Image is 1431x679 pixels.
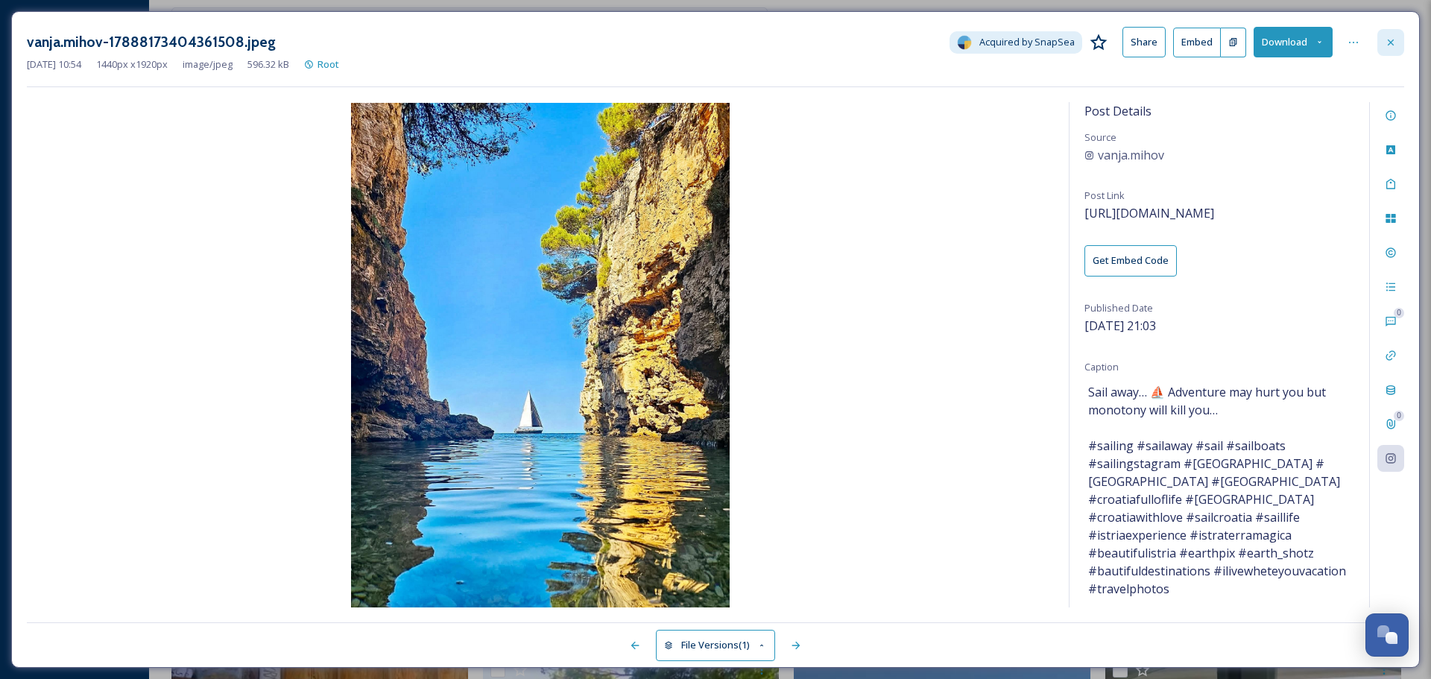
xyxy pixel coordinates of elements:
[1173,28,1221,57] button: Embed
[1088,383,1351,598] span: Sail away… ⛵️ Adventure may hurt you but monotony will kill you… #sailing #sailaway #sail #sailbo...
[247,57,289,72] span: 596.32 kB
[979,35,1075,49] span: Acquired by SnapSea
[183,57,233,72] span: image/jpeg
[1084,301,1153,315] span: Published Date
[27,57,81,72] span: [DATE] 10:54
[1394,308,1404,318] div: 0
[1122,27,1166,57] button: Share
[1084,146,1354,164] a: vanja.mihov
[318,57,339,71] span: Root
[27,103,1054,607] img: vanja.mihov-17888173404361508.jpeg
[1098,146,1164,164] span: vanja.mihov
[1084,207,1214,221] a: [URL][DOMAIN_NAME]
[957,35,972,50] img: snapsea-logo.png
[1084,245,1177,276] button: Get Embed Code
[1084,205,1214,221] span: [URL][DOMAIN_NAME]
[1254,27,1333,57] button: Download
[1084,130,1116,144] span: Source
[1084,360,1119,373] span: Caption
[1084,318,1156,334] span: [DATE] 21:03
[27,31,276,53] h3: vanja.mihov-17888173404361508.jpeg
[1394,411,1404,421] div: 0
[1365,613,1409,657] button: Open Chat
[1084,103,1152,119] span: Post Details
[1084,189,1125,202] span: Post Link
[656,630,775,660] button: File Versions(1)
[96,57,168,72] span: 1440 px x 1920 px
